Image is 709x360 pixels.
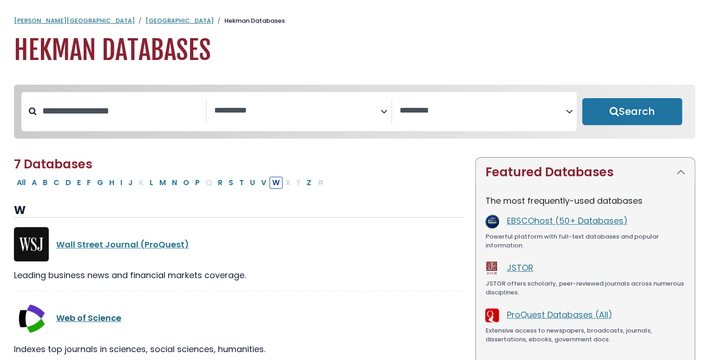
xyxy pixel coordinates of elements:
span: 7 Databases [14,156,92,173]
div: Alpha-list to filter by first letter of database name [14,176,328,188]
button: Filter Results W [269,177,282,189]
button: Filter Results O [180,177,192,189]
nav: breadcrumb [14,16,695,26]
button: Filter Results N [169,177,180,189]
input: Search database by title or keyword [37,103,206,119]
a: Web of Science [56,312,121,324]
a: EBSCOhost (50+ Databases) [506,215,627,227]
div: Leading business news and financial markets coverage. [14,269,464,281]
button: Filter Results V [258,177,269,189]
button: Filter Results H [106,177,117,189]
a: [PERSON_NAME][GEOGRAPHIC_DATA] [14,16,135,25]
button: Featured Databases [476,158,695,187]
a: ProQuest Databases (All) [506,309,612,320]
div: Powerful platform with full-text databases and popular information. [485,232,685,250]
div: JSTOR offers scholarly, peer-reviewed journals across numerous disciplines. [485,279,685,297]
textarea: Search [400,106,566,116]
button: Filter Results C [51,177,62,189]
button: Filter Results S [226,177,236,189]
button: Filter Results P [192,177,203,189]
div: Indexes top journals in sciences, social sciences, humanities. [14,343,464,355]
nav: Search filters [14,85,695,139]
h3: W [14,204,464,218]
button: Filter Results A [29,177,39,189]
button: Submit for Search Results [582,98,682,125]
button: Filter Results D [63,177,74,189]
div: Extensive access to newspapers, broadcasts, journals, dissertations, ebooks, government docs. [485,326,685,344]
textarea: Search [214,106,381,116]
a: Wall Street Journal (ProQuest) [56,239,189,250]
h1: Hekman Databases [14,35,695,66]
button: Filter Results M [157,177,169,189]
button: Filter Results E [74,177,84,189]
li: Hekman Databases [214,16,285,26]
a: JSTOR [506,262,533,273]
button: Filter Results I [118,177,125,189]
button: Filter Results L [147,177,156,189]
button: Filter Results J [125,177,136,189]
button: Filter Results F [84,177,94,189]
a: [GEOGRAPHIC_DATA] [145,16,214,25]
button: Filter Results Z [304,177,314,189]
button: Filter Results G [94,177,106,189]
p: The most frequently-used databases [485,194,685,207]
button: Filter Results B [40,177,50,189]
button: All [14,177,28,189]
button: Filter Results R [215,177,225,189]
button: Filter Results U [247,177,258,189]
button: Filter Results T [236,177,247,189]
